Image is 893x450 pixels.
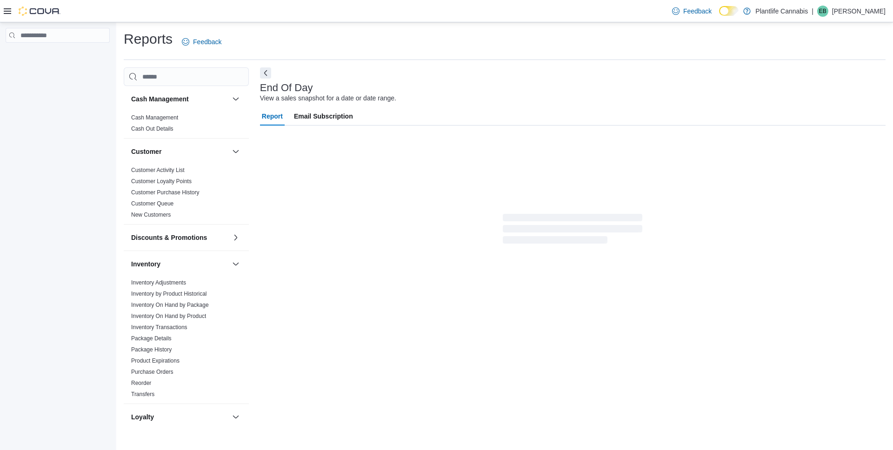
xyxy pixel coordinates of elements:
button: Inventory [230,258,241,270]
span: Report [262,107,283,126]
button: Loyalty [230,411,241,423]
a: Customer Queue [131,200,173,207]
p: | [812,6,813,17]
span: Product Expirations [131,357,180,364]
span: Feedback [193,37,221,46]
span: New Customers [131,211,171,218]
span: Feedback [683,7,712,16]
span: Email Subscription [294,107,353,126]
span: EB [819,6,826,17]
a: Inventory On Hand by Product [131,313,206,319]
span: Inventory by Product Historical [131,290,207,298]
button: Discounts & Promotions [131,233,228,242]
div: Em Bradley [817,6,828,17]
button: Loyalty [131,412,228,422]
div: Customer [124,165,249,224]
a: Cash Management [131,114,178,121]
a: Customer Loyalty Points [131,178,192,185]
h3: Loyalty [131,412,154,422]
input: Dark Mode [719,6,739,16]
h3: Cash Management [131,94,189,104]
div: Cash Management [124,112,249,138]
button: Next [260,67,271,79]
p: [PERSON_NAME] [832,6,886,17]
h1: Reports [124,30,173,48]
button: Cash Management [131,94,228,104]
h3: Discounts & Promotions [131,233,207,242]
a: Customer Activity List [131,167,185,173]
h3: End Of Day [260,82,313,93]
a: Purchase Orders [131,369,173,375]
span: Cash Out Details [131,125,173,132]
span: Purchase Orders [131,368,173,376]
span: Reorder [131,379,151,387]
a: Inventory Transactions [131,324,187,331]
a: Inventory by Product Historical [131,291,207,297]
span: Customer Activity List [131,166,185,174]
h3: Inventory [131,259,160,269]
a: New Customers [131,212,171,218]
button: Cash Management [230,93,241,105]
div: View a sales snapshot for a date or date range. [260,93,396,103]
span: Loading [503,216,642,245]
img: Cova [19,7,60,16]
button: Customer [230,146,241,157]
a: Product Expirations [131,357,180,364]
button: Discounts & Promotions [230,232,241,243]
a: Cash Out Details [131,126,173,132]
span: Inventory On Hand by Product [131,312,206,320]
nav: Complex example [6,45,110,67]
a: Inventory On Hand by Package [131,302,209,308]
a: Package Details [131,335,172,342]
div: Inventory [124,277,249,404]
a: Feedback [668,2,715,20]
a: Transfers [131,391,154,397]
a: Package History [131,346,172,353]
a: Customer Purchase History [131,189,200,196]
span: Inventory On Hand by Package [131,301,209,309]
h3: Customer [131,147,161,156]
a: Inventory Adjustments [131,279,186,286]
p: Plantlife Cannabis [755,6,808,17]
a: Reorder [131,380,151,386]
button: Customer [131,147,228,156]
button: Inventory [131,259,228,269]
a: Feedback [178,33,225,51]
